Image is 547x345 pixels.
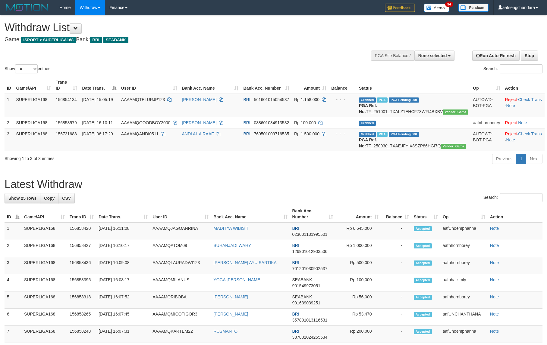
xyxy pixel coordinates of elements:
td: · · [503,94,545,117]
select: Showentries [15,64,38,73]
a: ANDI AL A RAAF [182,131,214,136]
span: Copy [44,196,55,201]
a: Note [490,243,499,248]
th: User ID: activate to sort column ascending [150,205,211,223]
td: [DATE] 16:09:08 [96,257,150,274]
td: - [381,309,411,326]
th: Amount: activate to sort column ascending [335,205,381,223]
th: Balance [329,77,357,94]
b: PGA Ref. No: [359,103,377,114]
th: Amount: activate to sort column ascending [292,77,329,94]
td: SUPERLIGA168 [14,117,53,128]
td: 5 [5,291,22,309]
td: [DATE] 16:10:17 [96,240,150,257]
h4: Game: Bank: [5,37,359,43]
a: Reject [505,131,517,136]
a: CSV [58,193,75,203]
td: 156858318 [67,291,96,309]
td: TF_251001_TXALZ1EHCF73WFI4BXBV [357,94,470,117]
td: SUPERLIGA168 [22,257,67,274]
div: - - - [331,131,354,137]
span: [DATE] 16:10:11 [82,120,113,125]
td: 3 [5,128,14,151]
td: 2 [5,240,22,257]
td: 7 [5,326,22,343]
td: aafnhornborey [440,240,488,257]
td: AAAAMQMILANUS [150,274,211,291]
label: Search: [483,64,542,73]
span: Copy 769501009716535 to clipboard [254,131,289,136]
td: [DATE] 16:07:31 [96,326,150,343]
td: SUPERLIGA168 [22,326,67,343]
a: Note [490,294,499,299]
div: - - - [331,97,354,103]
td: 4 [5,274,22,291]
a: Previous [492,154,516,164]
td: 156858436 [67,257,96,274]
a: [PERSON_NAME] [213,312,248,316]
td: aafnhornborey [440,257,488,274]
a: 1 [516,154,526,164]
th: Action [503,77,545,94]
a: Next [526,154,542,164]
img: Button%20Memo.svg [424,4,449,12]
td: AUTOWD-BOT-PGA [470,94,502,117]
a: Copy [40,193,58,203]
a: Note [490,329,499,334]
span: 156731688 [56,131,77,136]
th: Trans ID: activate to sort column ascending [67,205,96,223]
span: SEABANK [292,277,312,282]
th: Action [488,205,542,223]
td: Rp 56,000 [335,291,381,309]
td: 156858427 [67,240,96,257]
a: [PERSON_NAME] [213,294,248,299]
td: aafphalkimly [440,274,488,291]
span: Copy 088601034913532 to clipboard [254,120,289,125]
td: aafnhornborey [440,291,488,309]
td: aafUNCHANTHANA [440,309,488,326]
div: - - - [331,120,354,126]
button: None selected [414,51,454,61]
td: · · [503,128,545,151]
b: PGA Ref. No: [359,137,377,148]
td: - [381,257,411,274]
a: YOGA [PERSON_NAME] [213,277,261,282]
a: Note [490,277,499,282]
td: AUTOWD-BOT-PGA [470,128,502,151]
td: AAAAMQATOM09 [150,240,211,257]
td: Rp 6,645,000 [335,223,381,240]
td: - [381,240,411,257]
span: PGA Pending [389,132,419,137]
td: AAAAMQRIBOBA [150,291,211,309]
h1: Withdraw List [5,22,359,34]
span: ISPORT > SUPERLIGA168 [21,37,76,43]
a: [PERSON_NAME] [182,97,217,102]
span: [DATE] 06:17:29 [82,131,113,136]
span: Copy 126901012903506 to clipboard [292,249,328,254]
th: Op: activate to sort column ascending [440,205,488,223]
th: Trans ID: activate to sort column ascending [53,77,80,94]
th: Date Trans.: activate to sort column ascending [96,205,150,223]
a: Show 25 rows [5,193,40,203]
td: 3 [5,257,22,274]
td: 156858420 [67,223,96,240]
td: 2 [5,117,14,128]
span: Copy 901549973051 to clipboard [292,283,320,288]
h1: Latest Withdraw [5,178,542,190]
td: AAAAMQLAURADWI123 [150,257,211,274]
span: BRI [243,97,250,102]
span: 156854134 [56,97,77,102]
span: Rp 1.158.000 [294,97,319,102]
span: Copy 387801024255534 to clipboard [292,335,328,340]
a: Run Auto-Refresh [472,51,520,61]
span: BRI [90,37,102,43]
td: aafChoemphanna [440,326,488,343]
img: panduan.png [458,4,489,12]
span: BRI [292,260,299,265]
span: Copy 901639039251 to clipboard [292,300,320,305]
td: Rp 200,000 [335,326,381,343]
a: Note [490,260,499,265]
span: AAAAMQTELURJP123 [121,97,165,102]
a: SUHARJADI WAHY [213,243,251,248]
td: 156858396 [67,274,96,291]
